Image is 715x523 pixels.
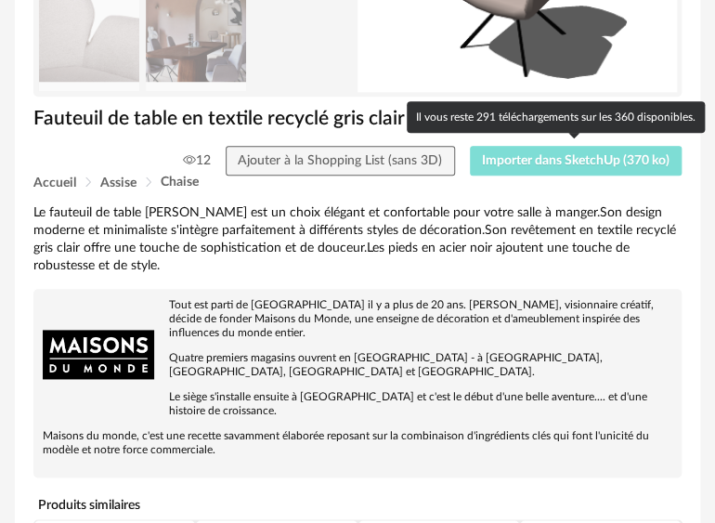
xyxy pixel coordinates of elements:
div: Le fauteuil de table [PERSON_NAME] est un choix élégant et confortable pour votre salle à manger.... [33,204,682,275]
button: Importer dans SketchUp (370 ko) [470,146,682,176]
p: Maisons du monde, c'est une recette savamment élaborée reposant sur la combinaison d'ingrédients ... [43,429,672,457]
h1: Fauteuil de table en textile recyclé gris clair et acier noir [33,106,682,131]
span: Assise [100,177,136,190]
span: 12 [183,152,211,169]
h4: Produits similaires [33,492,682,518]
span: Importer dans SketchUp (370 ko) [482,154,669,167]
div: Il vous reste 291 téléchargements sur les 360 disponibles. [407,101,705,133]
p: Le siège s'installe ensuite à [GEOGRAPHIC_DATA] et c'est le début d'une belle aventure.... et d'u... [43,390,672,418]
span: Accueil [33,177,76,190]
span: Ajouter à la Shopping List (sans 3D) [238,154,442,167]
button: Ajouter à la Shopping List (sans 3D) [226,146,455,176]
div: Breadcrumb [33,176,682,190]
img: brand logo [43,298,154,410]
span: Chaise [161,176,199,189]
p: Quatre premiers magasins ouvrent en [GEOGRAPHIC_DATA] - à [GEOGRAPHIC_DATA], [GEOGRAPHIC_DATA], [... [43,351,672,379]
p: Tout est parti de [GEOGRAPHIC_DATA] il y a plus de 20 ans. [PERSON_NAME], visionnaire créatif, dé... [43,298,672,340]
